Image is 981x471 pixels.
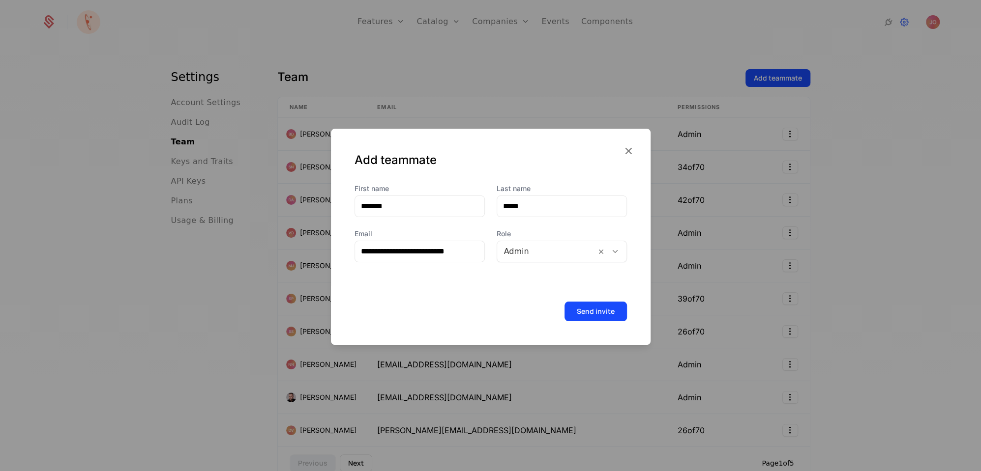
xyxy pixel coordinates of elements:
div: Add teammate [355,152,627,168]
button: Send invite [565,302,627,321]
label: First name [355,184,485,194]
span: Role [497,229,627,239]
label: Last name [497,184,627,194]
label: Email [355,229,485,239]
